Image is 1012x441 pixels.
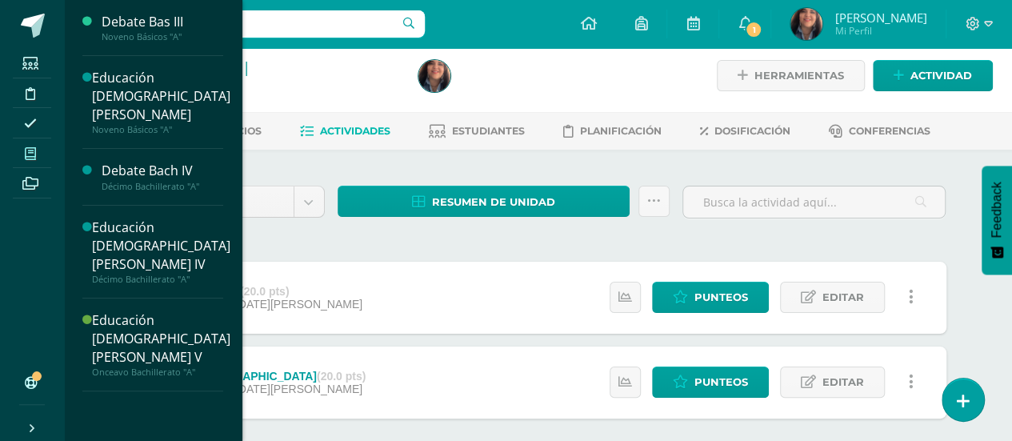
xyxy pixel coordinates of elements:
[745,21,762,38] span: 1
[102,13,223,42] a: Debate Bas IIINoveno Básicos "A"
[320,125,390,137] span: Actividades
[990,182,1004,238] span: Feedback
[694,283,748,312] span: Punteos
[700,118,790,144] a: Dosificación
[102,162,223,180] div: Debate Bach IV
[910,61,972,90] span: Actividad
[714,125,790,137] span: Dosificación
[580,125,662,137] span: Planificación
[829,118,930,144] a: Conferencias
[102,181,223,192] div: Décimo Bachillerato "A"
[240,285,289,298] strong: (20.0 pts)
[822,367,864,397] span: Editar
[754,61,844,90] span: Herramientas
[149,370,366,383] div: Aporta [DEMOGRAPHIC_DATA]
[149,285,362,298] div: Expone las ideas
[92,367,230,378] div: Onceavo Bachillerato "A"
[235,383,362,395] span: [DATE][PERSON_NAME]
[790,8,822,40] img: 4a670a1482afde15e9519be56e5ae8a2.png
[418,60,450,92] img: 4a670a1482afde15e9519be56e5ae8a2.png
[92,69,230,135] a: Educación [DEMOGRAPHIC_DATA][PERSON_NAME]Noveno Básicos "A"
[652,367,769,398] a: Punteos
[452,125,525,137] span: Estudiantes
[429,118,525,144] a: Estudiantes
[92,124,230,135] div: Noveno Básicos "A"
[300,118,390,144] a: Actividades
[102,162,223,191] a: Debate Bach IVDécimo Bachillerato "A"
[822,283,864,312] span: Editar
[834,10,926,26] span: [PERSON_NAME]
[74,10,425,38] input: Busca un usuario...
[873,60,993,91] a: Actividad
[834,24,926,38] span: Mi Perfil
[317,370,366,383] strong: (20.0 pts)
[92,311,230,367] div: Educación [DEMOGRAPHIC_DATA][PERSON_NAME] V
[338,186,630,217] a: Resumen de unidad
[652,282,769,313] a: Punteos
[694,367,748,397] span: Punteos
[102,31,223,42] div: Noveno Básicos "A"
[102,13,223,31] div: Debate Bas III
[92,218,230,285] a: Educación [DEMOGRAPHIC_DATA][PERSON_NAME] IVDécimo Bachillerato "A"
[432,187,555,217] span: Resumen de unidad
[92,274,230,285] div: Décimo Bachillerato "A"
[717,60,865,91] a: Herramientas
[683,186,945,218] input: Busca la actividad aquí...
[125,57,399,79] h1: Debate Bas III
[125,79,399,94] div: Noveno Básicos 'A'
[92,218,230,274] div: Educación [DEMOGRAPHIC_DATA][PERSON_NAME] IV
[92,311,230,378] a: Educación [DEMOGRAPHIC_DATA][PERSON_NAME] VOnceavo Bachillerato "A"
[92,69,230,124] div: Educación [DEMOGRAPHIC_DATA][PERSON_NAME]
[849,125,930,137] span: Conferencias
[982,166,1012,275] button: Feedback - Mostrar encuesta
[563,118,662,144] a: Planificación
[235,298,362,311] span: [DATE][PERSON_NAME]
